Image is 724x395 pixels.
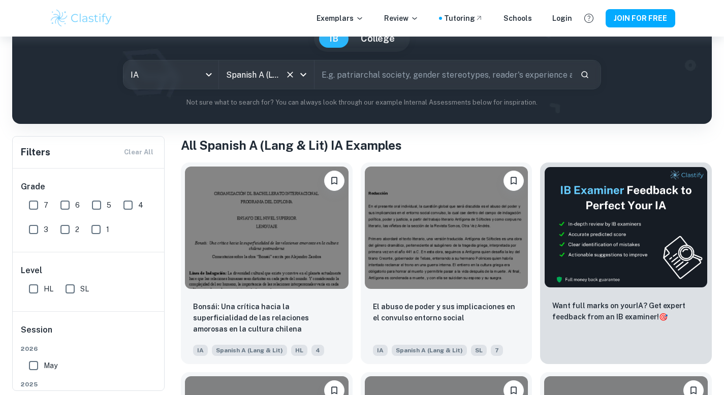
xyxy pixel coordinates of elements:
[193,301,340,336] p: Bonsái: Una crítica hacia la superficialidad de las relaciones amorosas en la cultura chilena pos...
[21,344,157,353] span: 2026
[373,345,388,356] span: IA
[319,29,349,48] button: IB
[552,300,700,322] p: Want full marks on your IA ? Get expert feedback from an IB examiner!
[44,200,48,211] span: 7
[324,171,344,191] button: Please log in to bookmark exemplars
[291,345,307,356] span: HL
[444,13,483,24] a: Tutoring
[351,29,405,48] button: College
[606,9,675,27] button: JOIN FOR FREE
[503,171,524,191] button: Please log in to bookmark exemplars
[365,167,528,289] img: Spanish A (Lang & Lit) IA example thumbnail: El abuso de poder y sus implicaciones en
[384,13,419,24] p: Review
[107,200,111,211] span: 5
[123,60,218,89] div: IA
[138,200,143,211] span: 4
[503,13,532,24] a: Schools
[544,167,708,288] img: Thumbnail
[212,345,287,356] span: Spanish A (Lang & Lit)
[44,224,48,235] span: 3
[44,360,57,371] span: May
[20,97,704,108] p: Not sure what to search for? You can always look through our example Internal Assessments below f...
[283,68,297,82] button: Clear
[314,60,573,89] input: E.g. patriarchal society, gender stereotypes, reader's experience analysis...
[75,224,79,235] span: 2
[373,301,520,323] p: El abuso de poder y sus implicaciones en el convulso entorno social
[80,283,89,294] span: SL
[75,200,80,211] span: 6
[21,181,157,193] h6: Grade
[361,162,532,364] a: Please log in to bookmark exemplarsEl abuso de poder y sus implicaciones en el convulso entorno s...
[659,313,668,321] span: 🎯
[552,13,572,24] a: Login
[185,167,349,289] img: Spanish A (Lang & Lit) IA example thumbnail: Bonsái: Una crítica hacia la superficial
[491,345,503,356] span: 7
[471,345,487,356] span: SL
[296,68,310,82] button: Open
[21,265,157,277] h6: Level
[21,145,50,159] h6: Filters
[21,380,157,389] span: 2025
[317,13,364,24] p: Exemplars
[576,66,593,83] button: Search
[106,224,109,235] span: 1
[540,162,712,364] a: ThumbnailWant full marks on yourIA? Get expert feedback from an IB examiner!
[21,324,157,344] h6: Session
[181,136,712,154] h1: All Spanish A (Lang & Lit) IA Examples
[392,345,467,356] span: Spanish A (Lang & Lit)
[311,345,324,356] span: 4
[49,8,114,28] img: Clastify logo
[580,10,597,27] button: Help and Feedback
[181,162,353,364] a: Please log in to bookmark exemplarsBonsái: Una crítica hacia la superficialidad de las relaciones...
[193,345,208,356] span: IA
[44,283,53,294] span: HL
